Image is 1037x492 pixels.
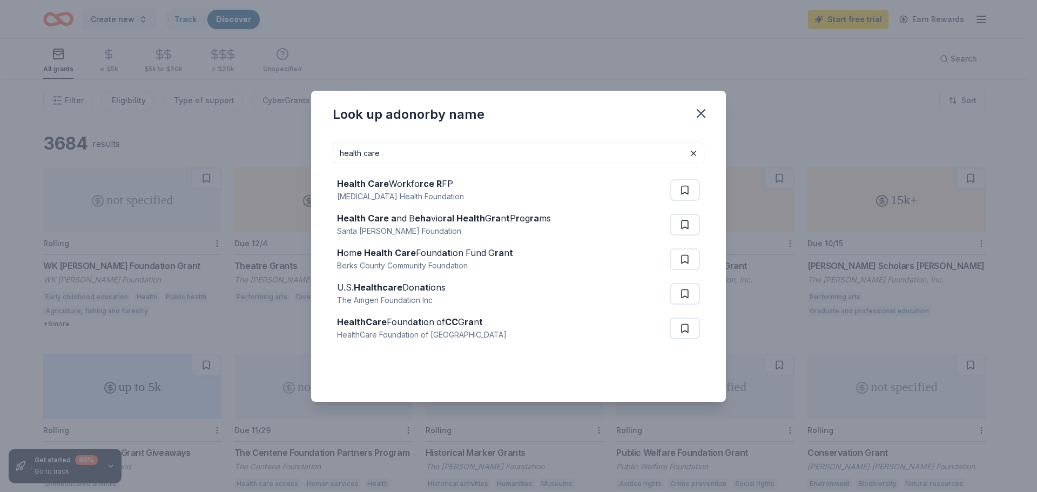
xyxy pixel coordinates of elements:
div: nd B vio G n P og ms [337,212,551,225]
strong: Health Care [337,178,389,189]
strong: eha [415,213,431,224]
strong: Health Care a [337,213,396,224]
strong: r [516,213,520,224]
strong: at [442,247,451,258]
strong: ra [530,213,539,224]
strong: t [509,247,513,258]
strong: t [506,213,510,224]
div: Santa [PERSON_NAME] Foundation [337,225,551,238]
div: Found ion of G n [337,315,507,328]
div: U.S. Don ions [337,281,446,294]
div: om Found ion Fund G n [337,246,513,259]
strong: Healthcare [354,282,402,293]
strong: ra [491,213,501,224]
strong: ral Health [443,213,485,224]
div: Wo kfo FP [337,177,464,190]
strong: ra [464,316,474,327]
strong: HealthCare [337,316,387,327]
div: The Amgen Foundation Inc [337,294,446,307]
div: Look up a donor by name [333,106,484,123]
strong: at [420,282,429,293]
strong: at [413,316,422,327]
div: HealthCare Foundation of [GEOGRAPHIC_DATA] [337,328,507,341]
strong: t [479,316,483,327]
input: Search [333,143,704,164]
strong: rce R [420,178,442,189]
div: [MEDICAL_DATA] Health Foundation [337,190,464,203]
strong: ra [495,247,504,258]
strong: e Health Care [356,247,416,258]
div: Berks County Community Foundation [337,259,513,272]
strong: r [402,178,406,189]
strong: H [337,247,344,258]
strong: CC [445,316,458,327]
